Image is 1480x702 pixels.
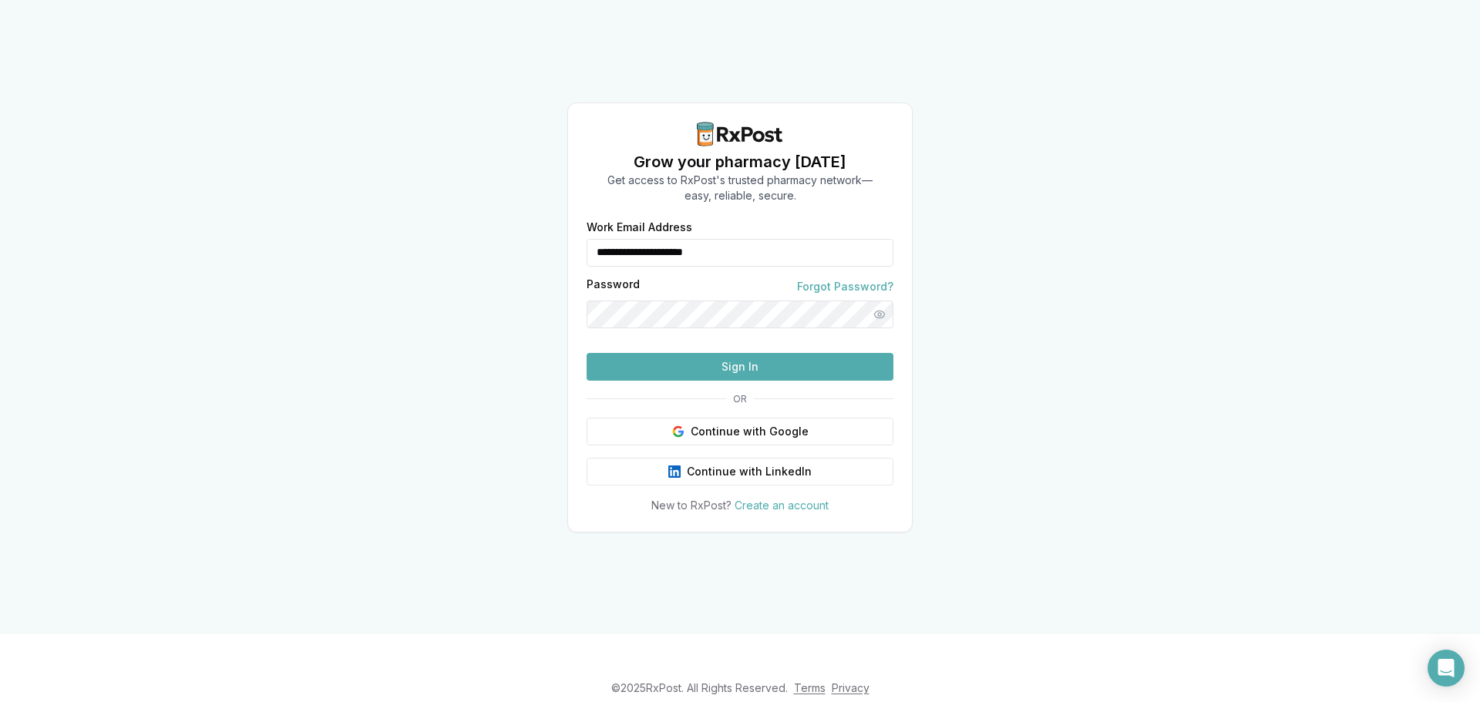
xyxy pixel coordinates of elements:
img: Google [672,425,684,438]
button: Sign In [587,353,893,381]
div: Open Intercom Messenger [1428,650,1465,687]
label: Work Email Address [587,222,893,233]
p: Get access to RxPost's trusted pharmacy network— easy, reliable, secure. [607,173,873,203]
button: Continue with Google [587,418,893,445]
button: Show password [866,301,893,328]
span: OR [727,393,753,405]
a: Terms [794,681,826,694]
span: New to RxPost? [651,499,732,512]
h1: Grow your pharmacy [DATE] [607,151,873,173]
button: Continue with LinkedIn [587,458,893,485]
img: RxPost Logo [691,122,789,146]
img: LinkedIn [668,465,681,478]
a: Privacy [832,681,869,694]
a: Forgot Password? [797,279,893,294]
a: Create an account [735,499,829,512]
label: Password [587,279,640,294]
